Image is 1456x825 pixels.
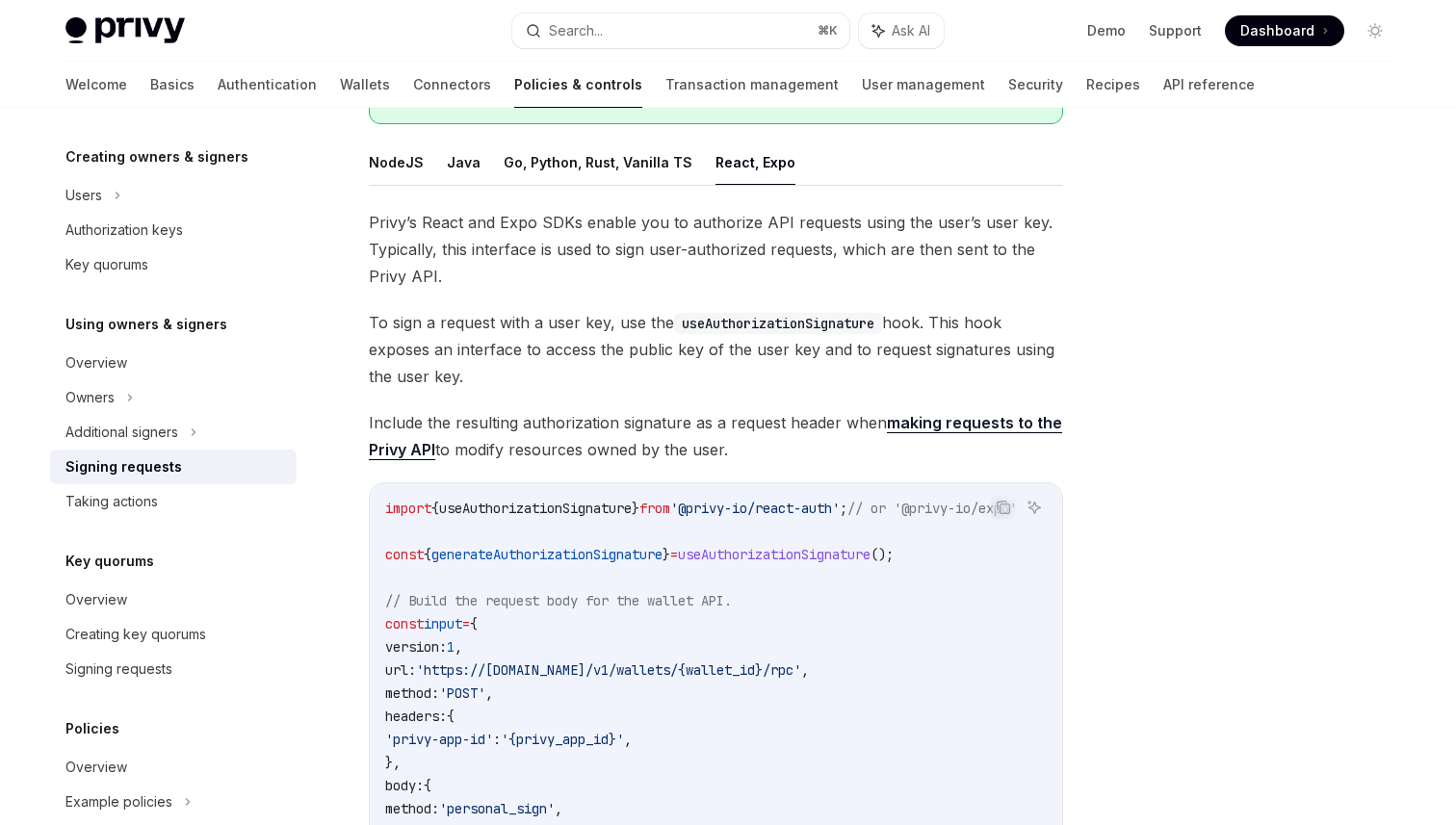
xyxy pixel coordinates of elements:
[385,615,424,632] span: const
[50,346,297,380] a: Overview
[369,140,424,185] button: NodeJS
[840,500,847,517] span: ;
[859,13,944,48] button: Ask AI
[439,800,555,817] span: 'personal_sign'
[65,790,172,813] div: Example policies
[50,582,297,617] a: Overview
[340,62,390,108] a: Wallets
[65,490,158,513] div: Taking actions
[447,638,455,656] span: 1
[670,500,840,517] span: '@privy-io/react-auth'
[385,546,424,563] span: const
[385,800,439,817] span: method:
[991,495,1016,520] button: Copy the contents from the code block
[678,546,871,563] span: useAuthorizationSignature
[65,717,119,740] h5: Policies
[663,546,670,563] span: }
[514,62,642,108] a: Policies & controls
[439,684,485,702] span: 'POST'
[385,731,493,748] span: 'privy-app-id'
[1022,495,1047,520] button: Ask AI
[50,652,297,686] a: Signing requests
[1360,15,1391,46] button: Toggle dark mode
[385,661,416,679] span: url:
[50,213,297,247] a: Authorization keys
[65,351,127,374] div: Overview
[1149,21,1202,40] a: Support
[65,62,127,108] a: Welcome
[65,386,115,409] div: Owners
[65,184,102,207] div: Users
[385,777,424,794] span: body:
[493,731,501,748] span: :
[413,62,491,108] a: Connectors
[65,756,127,779] div: Overview
[1225,15,1344,46] a: Dashboard
[50,484,297,519] a: Taking actions
[1087,21,1126,40] a: Demo
[512,13,849,48] button: Search...⌘K
[369,309,1063,390] span: To sign a request with a user key, use the hook. This hook exposes an interface to access the pub...
[1086,62,1140,108] a: Recipes
[549,19,603,42] div: Search...
[639,500,670,517] span: from
[431,546,663,563] span: generateAuthorizationSignature
[462,615,470,632] span: =
[670,546,678,563] span: =
[624,731,632,748] span: ,
[555,800,562,817] span: ,
[385,500,431,517] span: import
[65,17,185,44] img: light logo
[218,62,317,108] a: Authentication
[715,140,795,185] button: React, Expo
[424,615,462,632] span: input
[50,617,297,652] a: Creating key quorums
[424,777,431,794] span: {
[385,708,447,725] span: headers:
[65,421,178,444] div: Additional signers
[818,23,838,39] span: ⌘ K
[369,209,1063,290] span: Privy’s React and Expo SDKs enable you to authorize API requests using the user’s user key. Typic...
[871,546,894,563] span: ();
[385,592,732,609] span: // Build the request body for the wallet API.
[665,62,839,108] a: Transaction management
[385,754,401,771] span: },
[65,623,206,646] div: Creating key quorums
[501,731,624,748] span: '{privy_app_id}'
[447,140,481,185] button: Java
[50,247,297,282] a: Key quorums
[847,500,1017,517] span: // or '@privy-io/expo'
[455,638,462,656] span: ,
[65,550,154,573] h5: Key quorums
[65,219,183,242] div: Authorization keys
[65,253,148,276] div: Key quorums
[439,500,632,517] span: useAuthorizationSignature
[1008,62,1063,108] a: Security
[632,500,639,517] span: }
[50,450,297,484] a: Signing requests
[504,140,692,185] button: Go, Python, Rust, Vanilla TS
[50,750,297,785] a: Overview
[674,313,882,334] code: useAuthorizationSignature
[369,409,1063,463] span: Include the resulting authorization signature as a request header when to modify resources owned ...
[485,684,493,702] span: ,
[447,708,455,725] span: {
[470,615,478,632] span: {
[65,657,172,681] div: Signing requests
[65,588,127,611] div: Overview
[65,313,227,336] h5: Using owners & signers
[892,21,930,40] span: Ask AI
[65,455,182,478] div: Signing requests
[1163,62,1255,108] a: API reference
[431,500,439,517] span: {
[801,661,809,679] span: ,
[862,62,985,108] a: User management
[416,661,801,679] span: 'https://[DOMAIN_NAME]/v1/wallets/{wallet_id}/rpc'
[424,546,431,563] span: {
[1240,21,1314,40] span: Dashboard
[385,638,447,656] span: version:
[65,145,248,168] h5: Creating owners & signers
[150,62,195,108] a: Basics
[385,684,439,702] span: method:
